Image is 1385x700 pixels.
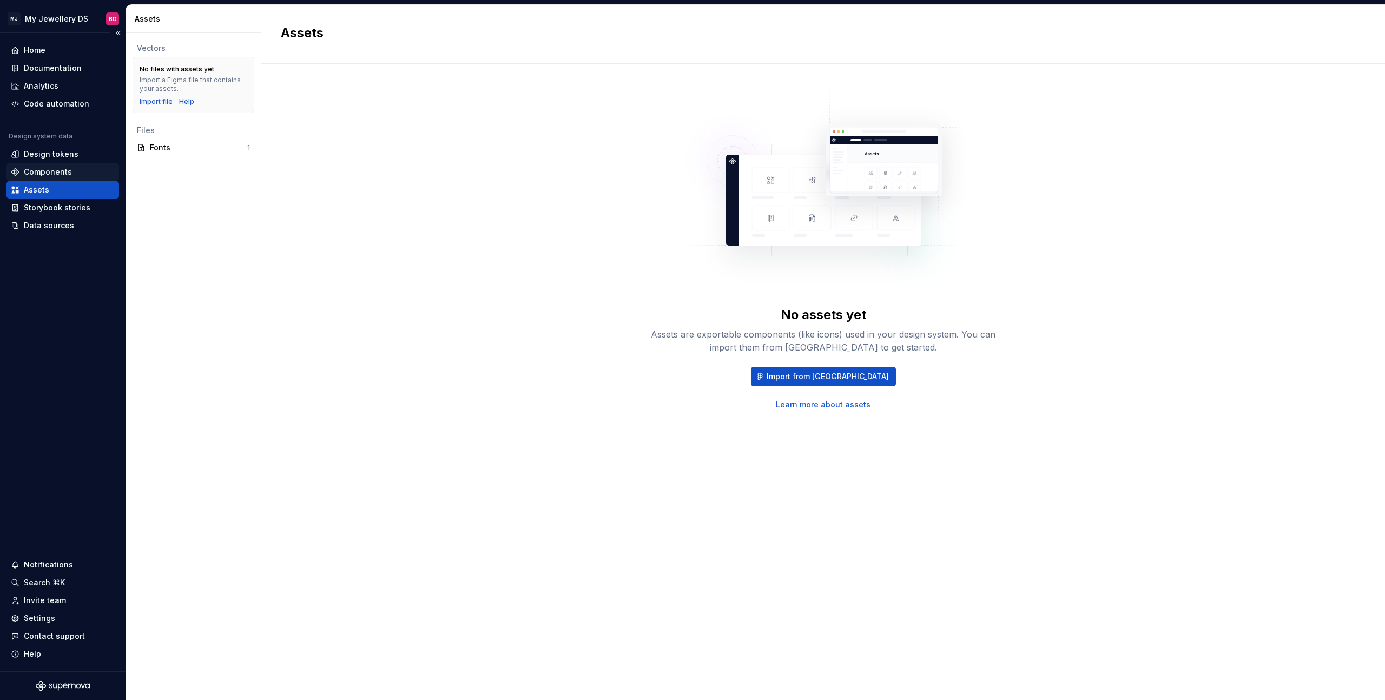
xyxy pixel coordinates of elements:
[281,24,1353,42] h2: Assets
[6,199,119,216] a: Storybook stories
[24,613,55,624] div: Settings
[247,143,250,152] div: 1
[6,181,119,199] a: Assets
[2,7,123,30] button: MJMy Jewellery DSBD
[24,98,89,109] div: Code automation
[767,371,889,382] span: Import from [GEOGRAPHIC_DATA]
[179,97,194,106] a: Help
[36,681,90,691] svg: Supernova Logo
[24,631,85,642] div: Contact support
[140,76,247,93] div: Import a Figma file that contains your assets.
[6,556,119,573] button: Notifications
[24,81,58,91] div: Analytics
[6,77,119,95] a: Analytics
[24,149,78,160] div: Design tokens
[150,142,247,153] div: Fonts
[650,328,997,354] div: Assets are exportable components (like icons) used in your design system. You can import them fro...
[25,14,88,24] div: My Jewellery DS
[6,592,119,609] a: Invite team
[24,649,41,659] div: Help
[9,132,72,141] div: Design system data
[24,184,49,195] div: Assets
[751,367,896,386] button: Import from [GEOGRAPHIC_DATA]
[6,645,119,663] button: Help
[6,42,119,59] a: Home
[6,146,119,163] a: Design tokens
[6,628,119,645] button: Contact support
[140,97,173,106] button: Import file
[8,12,21,25] div: MJ
[137,43,250,54] div: Vectors
[137,125,250,136] div: Files
[140,65,214,74] div: No files with assets yet
[24,45,45,56] div: Home
[133,139,254,156] a: Fonts1
[109,15,117,23] div: BD
[6,217,119,234] a: Data sources
[24,220,74,231] div: Data sources
[24,202,90,213] div: Storybook stories
[135,14,256,24] div: Assets
[6,574,119,591] button: Search ⌘K
[776,399,870,410] a: Learn more about assets
[6,610,119,627] a: Settings
[24,595,66,606] div: Invite team
[24,577,65,588] div: Search ⌘K
[6,95,119,113] a: Code automation
[24,63,82,74] div: Documentation
[24,559,73,570] div: Notifications
[781,306,866,323] div: No assets yet
[6,60,119,77] a: Documentation
[24,167,72,177] div: Components
[110,25,126,41] button: Collapse sidebar
[6,163,119,181] a: Components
